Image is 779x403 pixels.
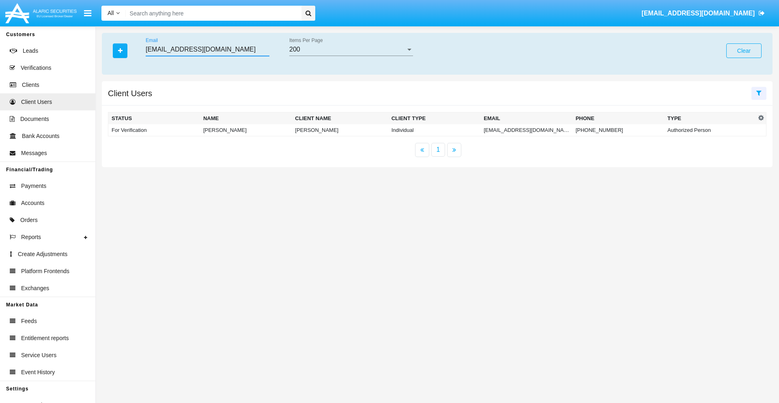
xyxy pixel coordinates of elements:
th: Phone [572,112,664,125]
span: Platform Frontends [21,267,69,276]
span: Entitlement reports [21,334,69,343]
td: [PERSON_NAME] [200,124,292,136]
span: Bank Accounts [22,132,60,140]
th: Client Name [292,112,388,125]
td: [EMAIL_ADDRESS][DOMAIN_NAME] [480,124,572,136]
input: Search [126,6,299,21]
td: For Verification [108,124,200,136]
span: Messages [21,149,47,157]
span: Create Adjustments [18,250,67,259]
h5: Client Users [108,90,152,97]
td: [PHONE_NUMBER] [572,124,664,136]
th: Type [664,112,756,125]
td: Authorized Person [664,124,756,136]
th: Email [480,112,572,125]
td: Individual [388,124,481,136]
span: All [108,10,114,16]
img: Logo image [4,1,78,25]
span: Orders [20,216,38,224]
th: Name [200,112,292,125]
span: 200 [289,46,300,53]
span: Payments [21,182,46,190]
span: Exchanges [21,284,49,293]
span: Verifications [21,64,51,72]
span: Documents [20,115,49,123]
a: [EMAIL_ADDRESS][DOMAIN_NAME] [638,2,769,25]
span: Leads [23,47,38,55]
th: Client Type [388,112,481,125]
span: Client Users [21,98,52,106]
td: [PERSON_NAME] [292,124,388,136]
button: Clear [726,43,762,58]
th: Status [108,112,200,125]
span: Accounts [21,199,45,207]
span: Event History [21,368,55,377]
span: [EMAIL_ADDRESS][DOMAIN_NAME] [641,10,755,17]
span: Feeds [21,317,37,325]
span: Service Users [21,351,56,360]
nav: paginator [102,143,773,157]
span: Reports [21,233,41,241]
span: Clients [22,81,39,89]
a: All [101,9,126,17]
